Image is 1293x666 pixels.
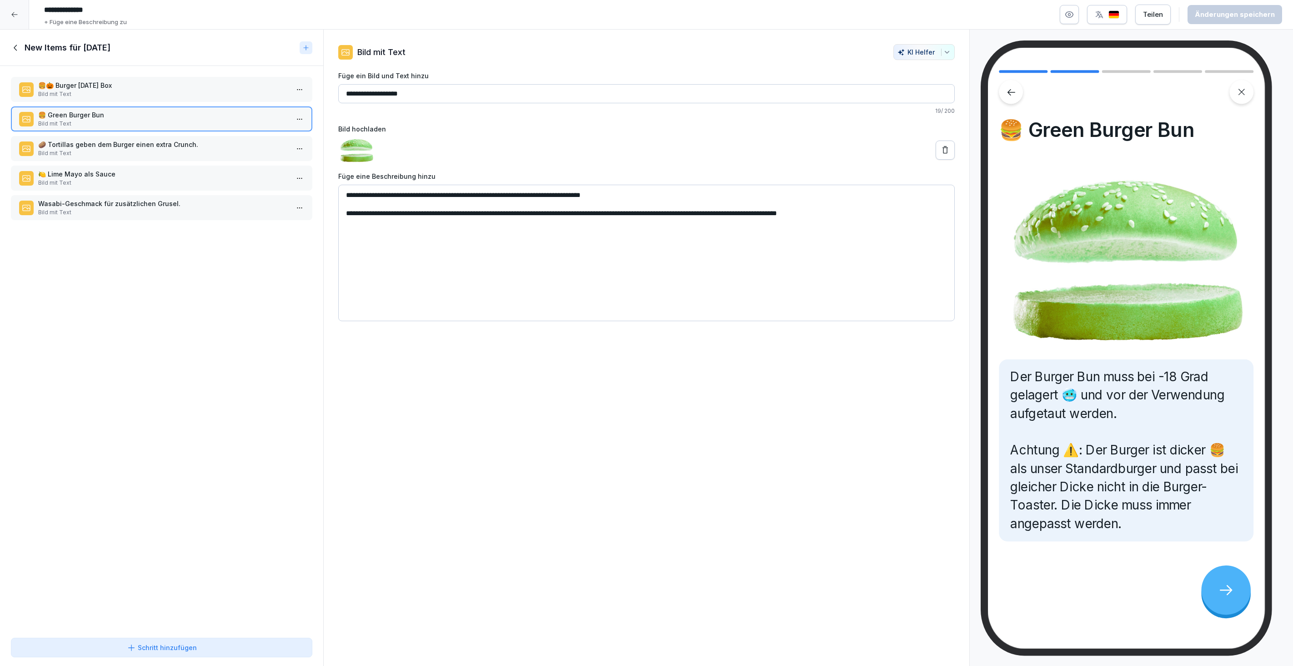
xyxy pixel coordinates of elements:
div: Änderungen speichern [1195,10,1275,20]
img: Bild und Text Vorschau [999,169,1253,344]
img: de.svg [1108,10,1119,19]
p: 🥔 Tortillas geben dem Burger einen extra Crunch. [38,140,289,149]
label: Bild hochladen [338,124,955,134]
button: Änderungen speichern [1188,5,1282,24]
p: Der Burger Bun muss bei -18 Grad gelagert 🥶 und vor der Verwendung aufgetaut werden. Achtung ⚠️: ... [1010,368,1242,533]
p: Bild mit Text [357,46,406,58]
div: 🍋 Lime Mayo als SauceBild mit Text [11,166,312,191]
p: Bild mit Text [38,120,289,128]
div: Teilen [1143,10,1163,20]
div: 🍔 Green Burger BunBild mit Text [11,106,312,131]
img: ruide4yqrfh70mo67gr751ri.png [338,137,375,162]
label: Füge ein Bild und Text hinzu [338,71,955,81]
p: Bild mit Text [38,179,289,187]
p: 19 / 200 [338,107,955,115]
label: Füge eine Beschreibung hinzu [338,172,955,181]
div: Wasabi-Geschmack für zusätzlichen Grusel.Bild mit Text [11,195,312,220]
button: KI Helfer [893,44,955,60]
p: Wasabi-Geschmack für zusätzlichen Grusel. [38,199,289,208]
p: 🍔 Green Burger Bun [38,110,289,120]
button: Schritt hinzufügen [11,638,312,657]
div: 🥔 Tortillas geben dem Burger einen extra Crunch.Bild mit Text [11,136,312,161]
p: + Füge eine Beschreibung zu [44,18,127,27]
p: Bild mit Text [38,90,289,98]
p: Bild mit Text [38,149,289,157]
h1: New Items für [DATE] [25,42,110,53]
div: 🍔🎃 Burger [DATE] BoxBild mit Text [11,77,312,102]
p: Bild mit Text [38,208,289,217]
div: KI Helfer [897,48,951,56]
p: 🍋 Lime Mayo als Sauce [38,169,289,179]
button: Teilen [1135,5,1171,25]
div: Schritt hinzufügen [127,643,197,652]
h4: 🍔 Green Burger Bun [999,118,1253,142]
p: 🍔🎃 Burger [DATE] Box [38,81,289,90]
